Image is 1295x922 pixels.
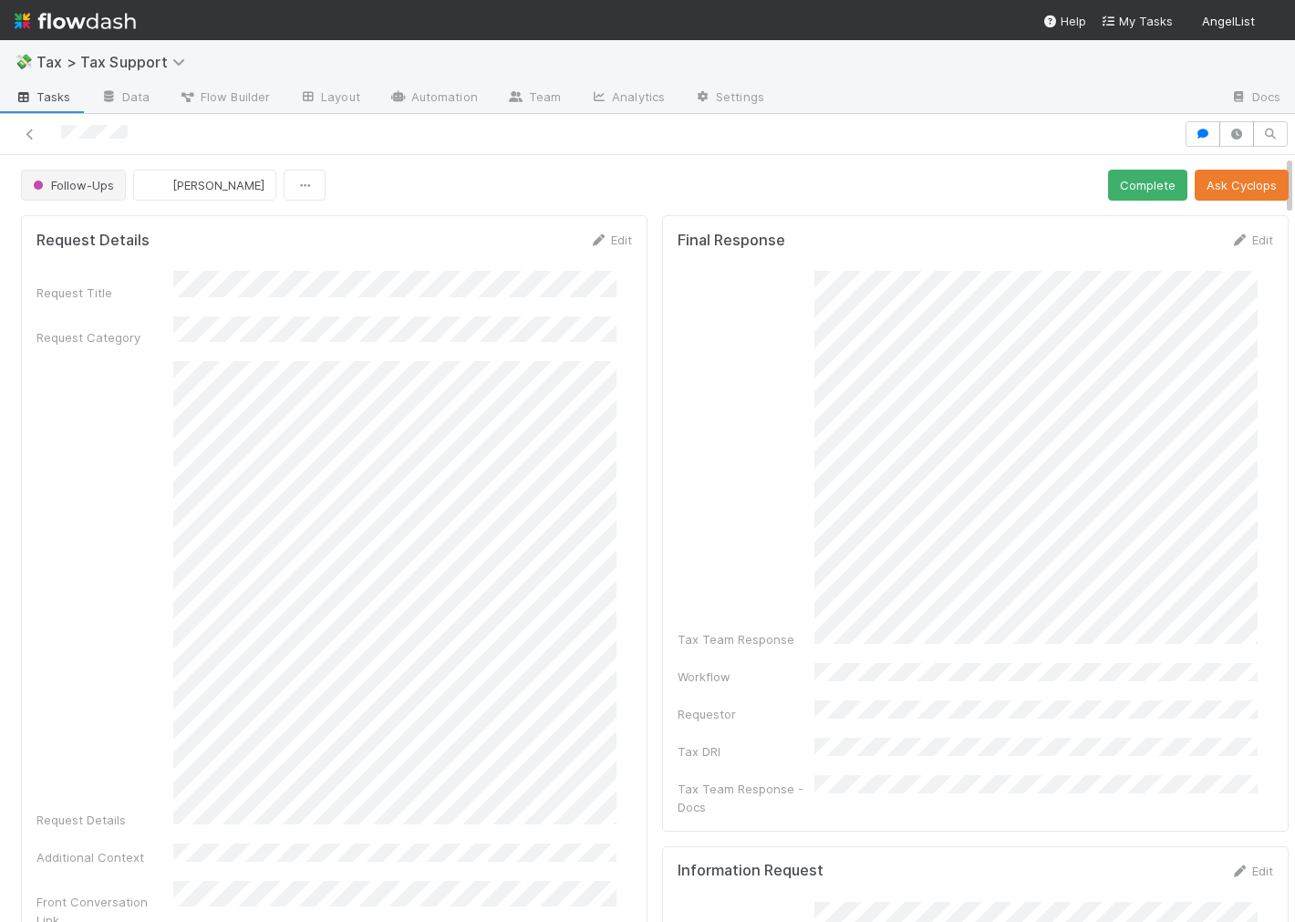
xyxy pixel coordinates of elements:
button: [PERSON_NAME] [133,170,276,201]
a: Analytics [575,84,679,113]
a: Edit [589,233,632,247]
div: Tax DRI [678,742,814,761]
span: [PERSON_NAME] [172,178,264,192]
span: AngelList [1202,14,1255,28]
div: Tax Team Response - Docs [678,780,814,816]
button: Follow-Ups [21,170,126,201]
div: Additional Context [36,848,173,866]
div: Workflow [678,668,814,686]
h5: Information Request [678,862,824,880]
button: Complete [1108,170,1187,201]
a: Layout [285,84,375,113]
button: Ask Cyclops [1195,170,1289,201]
div: Request Category [36,328,173,347]
div: Request Title [36,284,173,302]
span: Follow-Ups [29,178,114,192]
div: Help [1042,12,1086,30]
img: avatar_d2b43477-63dc-4e62-be5b-6fdd450c05a1.png [149,176,167,194]
h5: Final Response [678,232,785,250]
div: Tax Team Response [678,630,814,648]
span: 💸 [15,54,33,69]
img: logo-inverted-e16ddd16eac7371096b0.svg [15,5,136,36]
span: Flow Builder [179,88,270,106]
a: Edit [1230,864,1273,878]
a: Flow Builder [164,84,285,113]
a: Team [492,84,575,113]
a: Data [86,84,164,113]
a: Docs [1216,84,1295,113]
div: Request Details [36,811,173,829]
a: Settings [679,84,779,113]
span: My Tasks [1101,14,1173,28]
span: Tasks [15,88,71,106]
div: Requestor [678,705,814,723]
a: Automation [375,84,492,113]
a: My Tasks [1101,12,1173,30]
h5: Request Details [36,232,150,250]
a: Edit [1230,233,1273,247]
img: avatar_cc3a00d7-dd5c-4a2f-8d58-dd6545b20c0d.png [1262,13,1280,31]
span: Tax > Tax Support [36,53,194,71]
